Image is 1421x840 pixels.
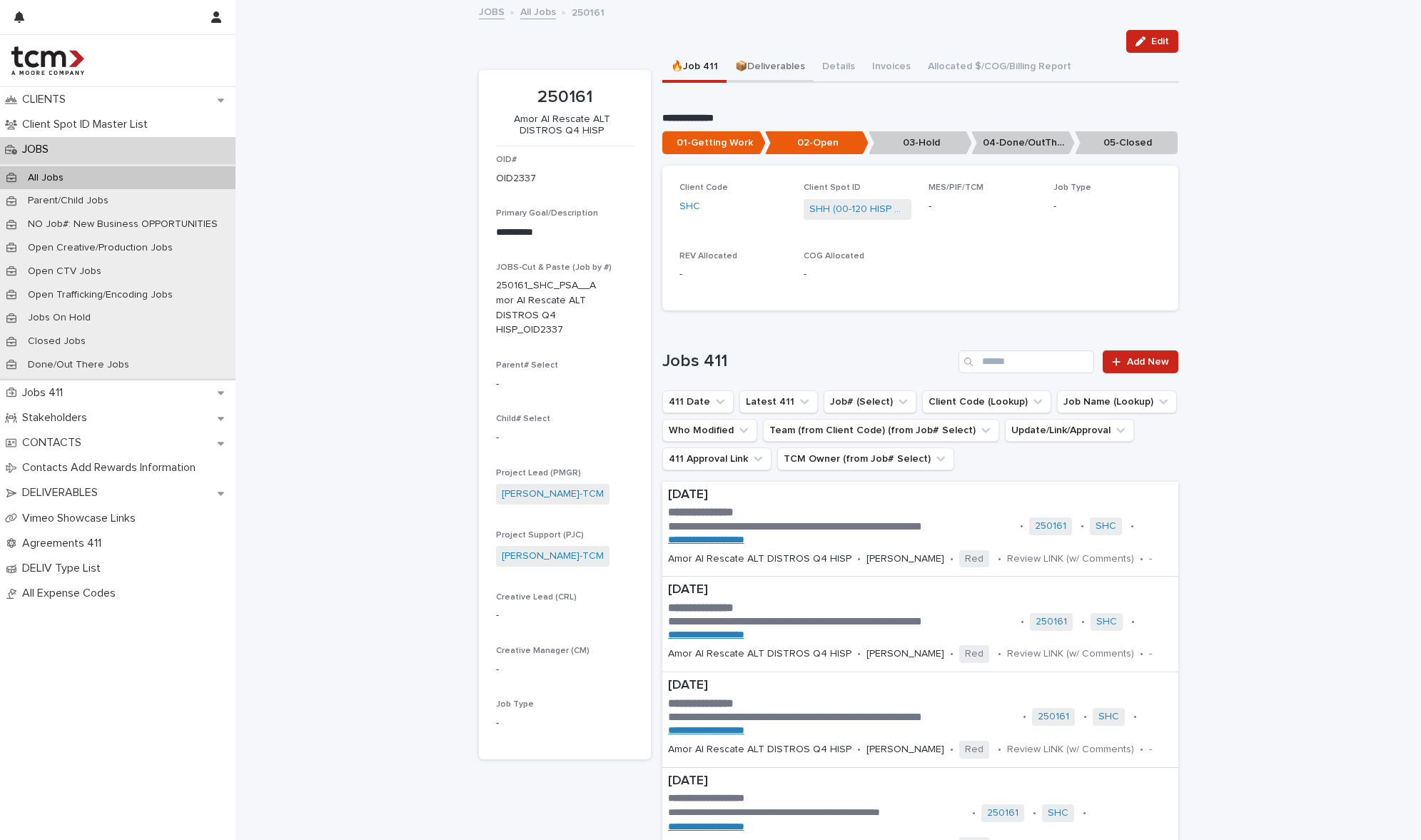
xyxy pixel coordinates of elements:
p: • [1131,520,1134,532]
span: Client Spot ID [804,183,861,192]
button: Update/Link/Approval [1005,419,1134,442]
p: [DATE] [668,487,1173,503]
p: Client Spot ID Master List [16,118,159,131]
span: Red [959,741,989,759]
a: SHC [1098,711,1119,723]
p: 250161 [572,4,605,19]
p: [DATE] [668,678,1173,694]
p: - [1149,553,1152,565]
p: - [1149,744,1152,756]
img: 4hMmSqQkux38exxPVZHQ [11,46,84,75]
p: Jobs 411 [16,386,74,400]
p: Amor Al Rescate ALT DISTROS Q4 HISP [496,113,628,138]
p: - [496,377,634,392]
button: TCM Owner (from Job# Select) [777,447,954,470]
button: Allocated $/COG/Billing Report [919,53,1080,83]
p: JOBS [16,143,60,156]
p: - [804,267,911,282]
p: Stakeholders [16,411,98,425]
span: Red [959,550,989,568]
a: 250161 [1038,711,1069,723]
button: Latest 411 [739,390,818,413]
button: Team (from Client Code) (from Job# Select) [763,419,999,442]
span: MES/PIF/TCM [929,183,983,192]
p: [DATE] [668,774,1173,789]
a: All Jobs [520,3,556,19]
p: 250161 [496,87,634,108]
p: • [1133,711,1137,723]
div: Search [959,350,1094,373]
p: - [1149,648,1152,660]
p: Agreements 411 [16,537,113,550]
p: NO Job#: New Business OPPORTUNITIES [16,218,229,231]
span: Job Type [1053,183,1091,192]
span: JOBS-Cut & Paste (Job by #) [496,263,612,272]
span: Parent# Select [496,361,558,370]
span: Primary Goal/Description [496,209,598,218]
button: Job# (Select) [824,390,916,413]
p: Closed Jobs [16,335,97,348]
span: OID# [496,156,517,164]
p: Parent/Child Jobs [16,195,120,207]
a: 250161 [987,807,1018,819]
p: • [1131,616,1135,628]
p: [PERSON_NAME] [866,553,944,565]
p: • [998,648,1001,660]
p: • [950,553,954,565]
span: COG Allocated [804,252,864,260]
p: 05-Closed [1075,131,1178,155]
p: • [998,744,1001,756]
a: JOBS [479,3,505,19]
button: Who Modified [662,419,757,442]
span: Child# Select [496,415,550,423]
a: 250161 [1036,616,1067,628]
p: Review LINK (w/ Comments) [1007,648,1134,660]
p: • [857,553,861,565]
a: SHC [679,199,700,214]
a: Add New [1103,350,1178,373]
p: [PERSON_NAME] [866,744,944,756]
p: • [998,553,1001,565]
button: Job Name (Lookup) [1057,390,1177,413]
span: Creative Lead (CRL) [496,593,577,602]
button: Invoices [864,53,919,83]
a: [PERSON_NAME]-TCM [502,549,604,564]
p: 01-Getting Work [662,131,766,155]
button: 🔥Job 411 [662,53,727,83]
span: Client Code [679,183,728,192]
p: - [1053,199,1161,214]
p: Review LINK (w/ Comments) [1007,553,1134,565]
p: 250161_SHC_PSA__Amor Al Rescate ALT DISTROS Q4 HISP_OID2337 [496,278,600,338]
span: Project Lead (PMGR) [496,469,581,477]
p: • [1083,807,1086,819]
p: OID2337 [496,171,536,186]
p: • [1033,807,1036,819]
p: • [1023,711,1026,723]
span: Edit [1151,36,1169,46]
p: Amor Al Rescate ALT DISTROS Q4 HISP [668,648,851,660]
p: - [929,199,1036,214]
p: • [857,648,861,660]
p: • [1140,648,1143,660]
p: DELIVERABLES [16,486,109,500]
p: DELIV Type List [16,562,112,575]
p: [PERSON_NAME] [866,648,944,660]
p: Vimeo Showcase Links [16,512,147,525]
p: Open Creative/Production Jobs [16,242,184,254]
span: Job Type [496,700,534,709]
p: CLIENTS [16,93,77,106]
button: Details [814,53,864,83]
p: • [1083,711,1087,723]
p: All Expense Codes [16,587,127,600]
p: • [972,807,976,819]
p: Contacts Add Rewards Information [16,461,207,475]
h1: Jobs 411 [662,351,954,372]
button: 📦Deliverables [727,53,814,83]
p: All Jobs [16,172,75,184]
p: • [1081,520,1084,532]
p: • [950,744,954,756]
a: 250161 [1035,520,1066,532]
p: - [679,267,787,282]
p: 03-Hold [869,131,972,155]
a: SHH (00-120 HISP Spots) [809,202,906,217]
